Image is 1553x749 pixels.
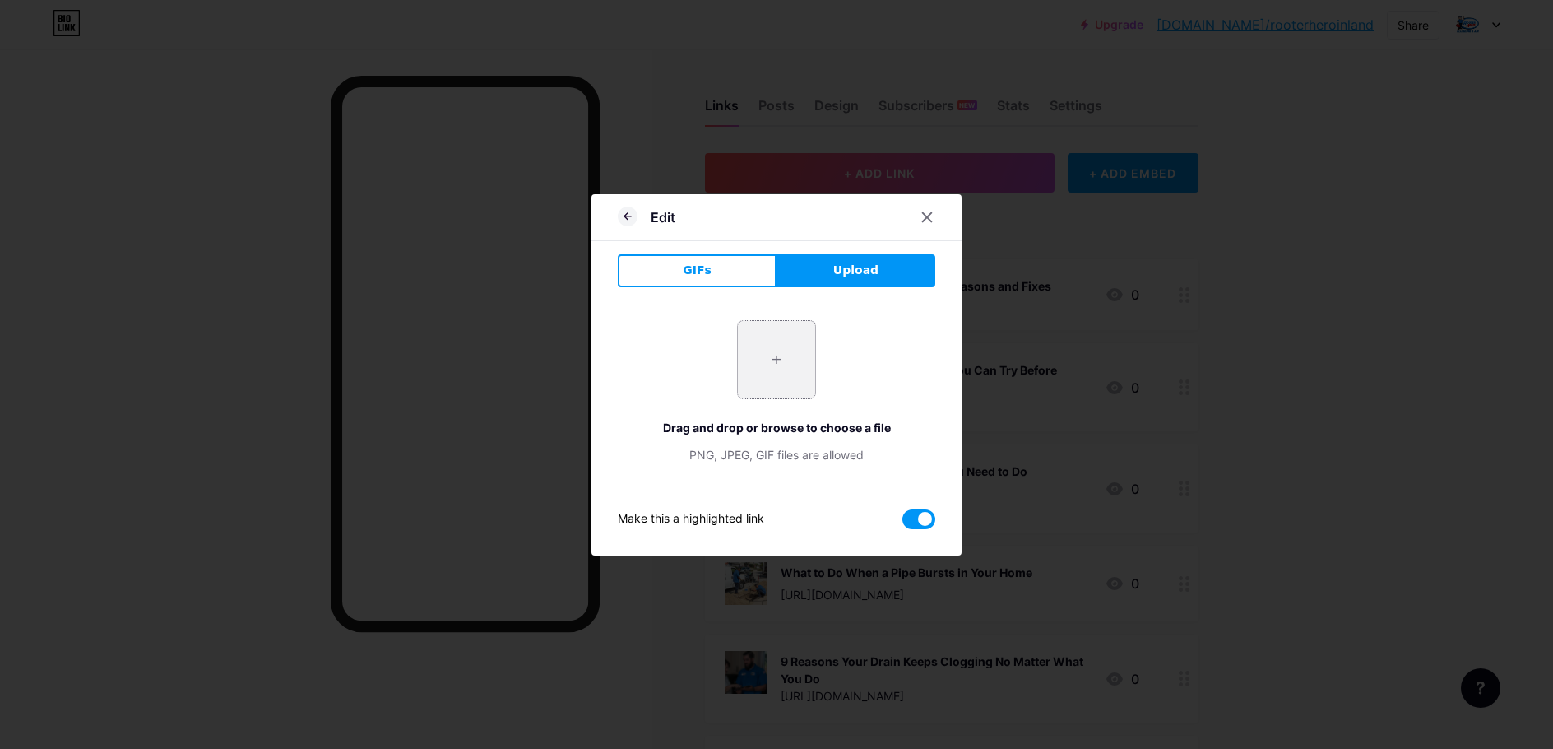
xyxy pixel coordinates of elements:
[776,254,935,287] button: Upload
[618,509,764,529] div: Make this a highlighted link
[618,446,935,463] div: PNG, JPEG, GIF files are allowed
[651,207,675,227] div: Edit
[618,254,776,287] button: GIFs
[833,262,878,279] span: Upload
[683,262,712,279] span: GIFs
[618,419,935,436] div: Drag and drop or browse to choose a file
